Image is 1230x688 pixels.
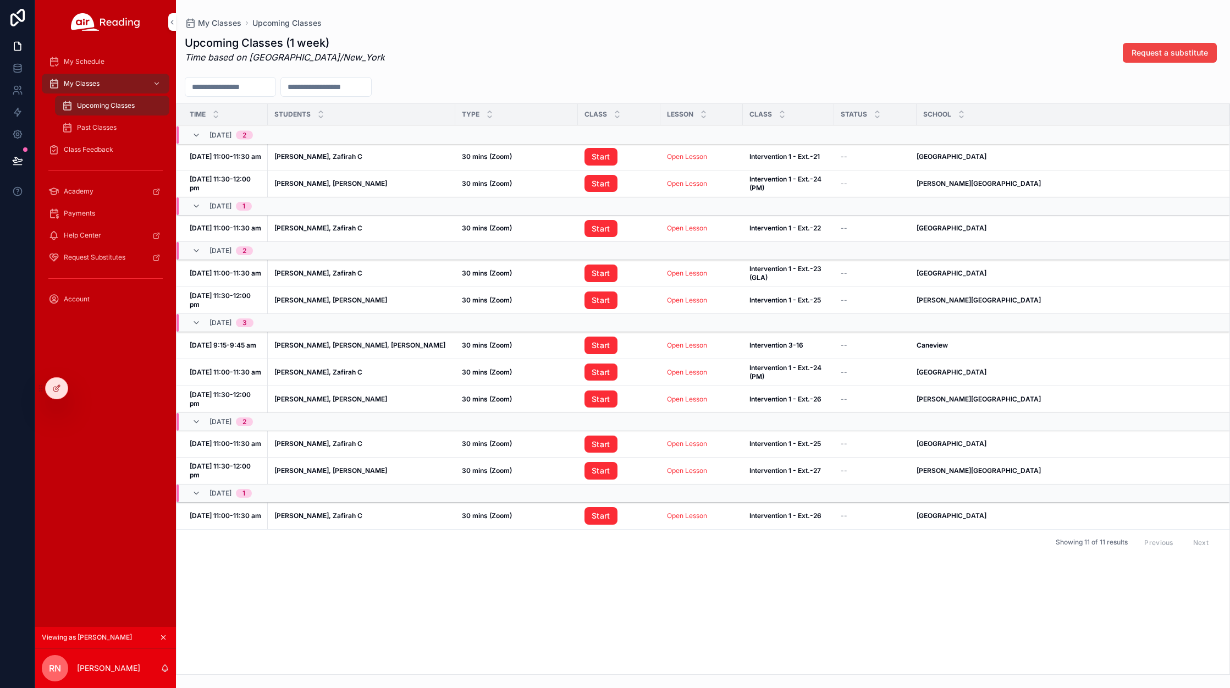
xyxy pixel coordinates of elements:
a: [DATE] 11:00-11:30 am [190,368,261,377]
strong: [PERSON_NAME], [PERSON_NAME], [PERSON_NAME] [274,341,445,349]
a: Start [584,436,617,453]
strong: [DATE] 11:00-11:30 am [190,269,261,277]
strong: [DATE] 11:30-12:00 pm [190,390,252,408]
a: Start [584,265,617,282]
span: My Classes [198,18,241,29]
span: Students [274,110,311,119]
strong: [DATE] 11:30-12:00 pm [190,462,252,479]
a: 30 mins (Zoom) [462,466,571,475]
a: Intervention 1 - Ext.-24 (PM) [749,364,828,381]
a: [GEOGRAPHIC_DATA] [917,152,1216,161]
a: Start [584,175,617,192]
strong: 30 mins (Zoom) [462,179,512,188]
span: Account [64,295,90,304]
a: Account [42,289,169,309]
a: 30 mins (Zoom) [462,395,571,404]
a: 30 mins (Zoom) [462,368,571,377]
a: Start [584,337,617,354]
strong: [PERSON_NAME], Zafirah C [274,224,362,232]
a: [DATE] 11:00-11:30 am [190,152,261,161]
span: Showing 11 of 11 results [1056,538,1128,547]
a: [GEOGRAPHIC_DATA] [917,439,1216,448]
strong: 30 mins (Zoom) [462,341,512,349]
a: My Classes [185,18,241,29]
strong: 30 mins (Zoom) [462,152,512,161]
a: Intervention 1 - Ext.-26 [749,511,828,520]
span: RN [49,662,61,675]
strong: [DATE] 11:30-12:00 pm [190,175,252,192]
a: Start [584,436,654,453]
span: -- [841,224,847,233]
div: 2 [242,417,246,426]
a: [DATE] 11:30-12:00 pm [190,462,261,480]
span: Lesson [667,110,693,119]
span: Request Substitutes [64,253,125,262]
strong: Intervention 1 - Ext.-22 [749,224,821,232]
a: Intervention 1 - Ext.-27 [749,466,828,475]
strong: [PERSON_NAME], Zafirah C [274,269,362,277]
span: -- [841,511,847,520]
a: Start [584,390,617,408]
strong: [DATE] 9:15-9:45 am [190,341,256,349]
strong: Intervention 1 - Ext.-24 (PM) [749,175,823,192]
a: [DATE] 11:00-11:30 am [190,439,261,448]
a: Open Lesson [667,179,707,188]
a: Open Lesson [667,296,707,304]
a: [PERSON_NAME], Zafirah C [274,269,449,278]
strong: Intervention 1 - Ext.-26 [749,395,821,403]
a: Class Feedback [42,140,169,159]
a: -- [841,296,910,305]
span: Type [462,110,479,119]
strong: Intervention 1 - Ext.-25 [749,439,821,448]
a: Intervention 1 - Ext.-26 [749,395,828,404]
span: Time [190,110,206,119]
a: -- [841,511,910,520]
strong: [DATE] 11:30-12:00 pm [190,291,252,309]
a: [PERSON_NAME], Zafirah C [274,439,449,448]
strong: [PERSON_NAME], [PERSON_NAME] [274,179,387,188]
a: [DATE] 11:00-11:30 am [190,224,261,233]
a: -- [841,341,910,350]
strong: 30 mins (Zoom) [462,368,512,376]
a: Open Lesson [667,395,736,404]
a: Open Lesson [667,341,736,350]
a: [GEOGRAPHIC_DATA] [917,269,1216,278]
strong: [PERSON_NAME], Zafirah C [274,439,362,448]
a: Intervention 1 - Ext.-25 [749,439,828,448]
strong: [PERSON_NAME], [PERSON_NAME] [274,395,387,403]
div: 1 [242,489,245,498]
span: Class Feedback [64,145,113,154]
a: Start [584,220,617,238]
a: [PERSON_NAME], Zafirah C [274,152,449,161]
div: 2 [242,246,246,255]
a: Open Lesson [667,368,707,376]
a: -- [841,179,910,188]
span: -- [841,341,847,350]
strong: [DATE] 11:00-11:30 am [190,439,261,448]
a: Upcoming Classes [55,96,169,115]
a: [DATE] 11:30-12:00 pm [190,390,261,408]
span: -- [841,466,847,475]
span: School [923,110,951,119]
a: 30 mins (Zoom) [462,341,571,350]
strong: [GEOGRAPHIC_DATA] [917,439,986,448]
a: 30 mins (Zoom) [462,224,571,233]
span: [DATE] [209,202,231,211]
strong: Caneview [917,341,948,349]
span: [DATE] [209,246,231,255]
a: Start [584,291,654,309]
span: My Schedule [64,57,104,66]
a: -- [841,466,910,475]
a: [PERSON_NAME], [PERSON_NAME], [PERSON_NAME] [274,341,449,350]
p: [PERSON_NAME] [77,663,140,674]
a: 30 mins (Zoom) [462,179,571,188]
a: Upcoming Classes [252,18,322,29]
a: [PERSON_NAME][GEOGRAPHIC_DATA] [917,179,1216,188]
a: Help Center [42,225,169,245]
strong: [GEOGRAPHIC_DATA] [917,368,986,376]
strong: [PERSON_NAME][GEOGRAPHIC_DATA] [917,466,1041,475]
a: [PERSON_NAME], Zafirah C [274,224,449,233]
div: 1 [242,202,245,211]
strong: Intervention 3-16 [749,341,803,349]
span: [DATE] [209,318,231,327]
